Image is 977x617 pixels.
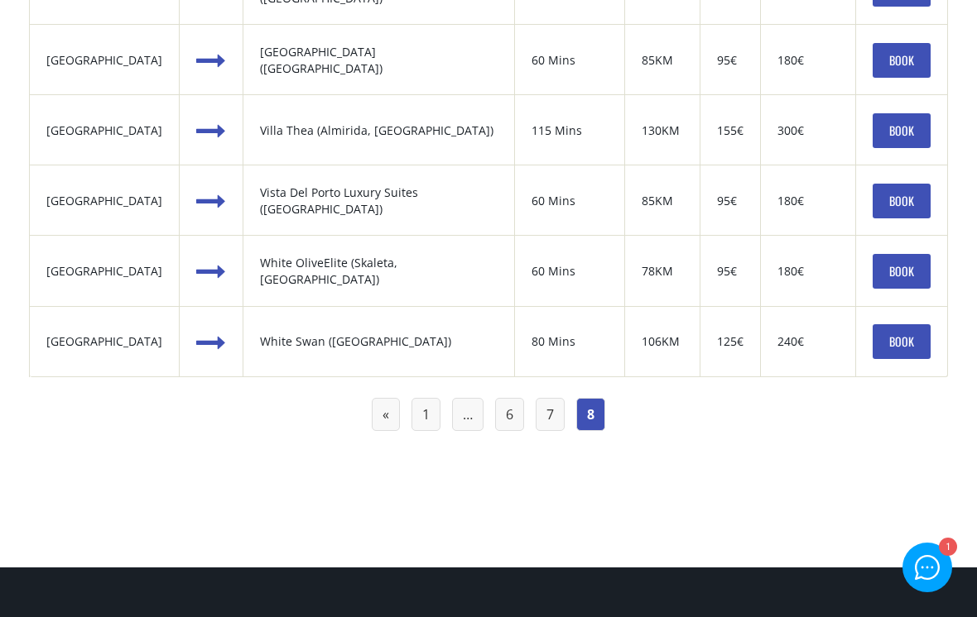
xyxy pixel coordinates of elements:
div: [GEOGRAPHIC_DATA] [46,333,162,350]
a: Page 7 [536,398,565,432]
span: … [452,398,484,432]
a: BOOK [873,254,931,289]
div: 180€ [777,263,839,280]
div: 155€ [717,122,744,139]
div: 180€ [777,52,839,69]
div: 60 Mins [532,52,608,69]
a: Page 6 [495,398,524,432]
div: 115 Mins [532,122,608,139]
div: White Swan ([GEOGRAPHIC_DATA]) [260,333,497,350]
div: 78KM [642,263,683,280]
div: 130KM [642,122,683,139]
a: BOOK [873,43,931,78]
div: [GEOGRAPHIC_DATA] [46,193,162,209]
div: 300€ [777,122,839,139]
div: 106KM [642,333,683,350]
div: 80 Mins [532,333,608,350]
div: 180€ [777,193,839,209]
a: BOOK [873,184,931,218]
div: Vista Del Porto Luxury Suites ([GEOGRAPHIC_DATA]) [260,184,497,218]
a: « [372,398,400,432]
div: [GEOGRAPHIC_DATA] ([GEOGRAPHIC_DATA]) [260,44,497,77]
div: [GEOGRAPHIC_DATA] [46,52,162,69]
div: 85KM [642,52,683,69]
div: [GEOGRAPHIC_DATA] [46,263,162,280]
div: 125€ [717,333,744,350]
div: White OliveElite (Skaleta, [GEOGRAPHIC_DATA]) [260,255,497,288]
div: 95€ [717,263,744,280]
div: 60 Mins [532,263,608,280]
div: [GEOGRAPHIC_DATA] [46,122,162,139]
div: 95€ [717,52,744,69]
span: Page 8 [576,398,605,432]
div: 85KM [642,193,683,209]
div: 1 [938,539,955,557]
div: 95€ [717,193,744,209]
div: 60 Mins [532,193,608,209]
a: BOOK [873,113,931,148]
a: Page 1 [411,398,440,432]
a: BOOK [873,324,931,359]
div: Villa Thea (Almirida, [GEOGRAPHIC_DATA]) [260,122,497,139]
div: 240€ [777,333,839,350]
